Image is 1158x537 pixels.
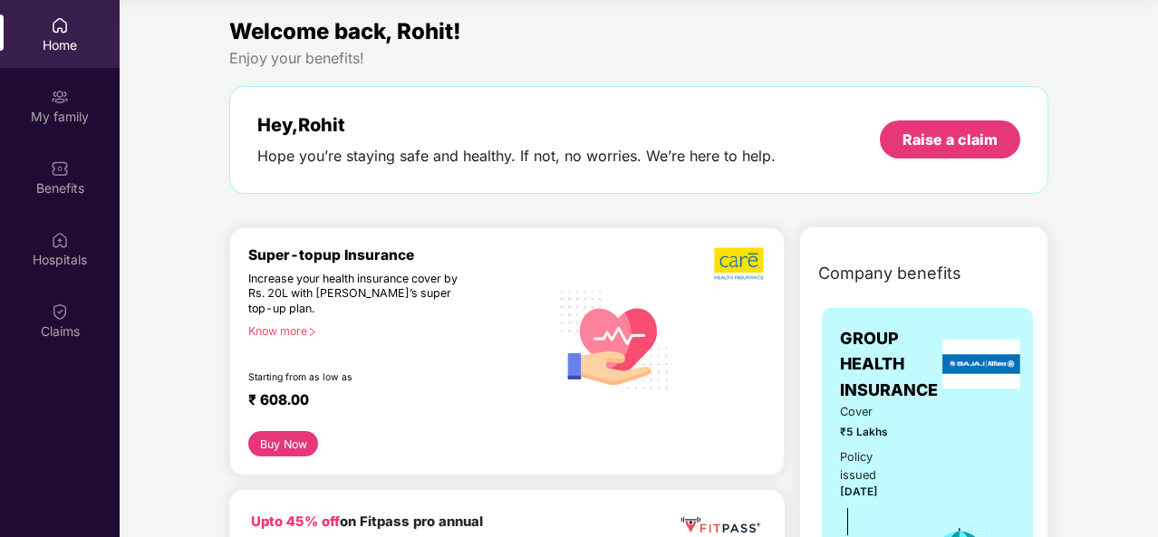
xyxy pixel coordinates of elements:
span: Cover [840,403,906,421]
div: Super-topup Insurance [248,246,550,264]
img: insurerLogo [942,340,1020,388]
button: Buy Now [248,431,318,456]
div: Policy issued [840,448,906,484]
div: Increase your health insurance cover by Rs. 20L with [PERSON_NAME]’s super top-up plan. [248,272,472,317]
img: svg+xml;base64,PHN2ZyB4bWxucz0iaHR0cDovL3d3dy53My5vcmcvMjAwMC9zdmciIHhtbG5zOnhsaW5rPSJodHRwOi8vd3... [550,273,680,404]
div: Raise a claim [902,129,998,149]
img: svg+xml;base64,PHN2ZyBpZD0iSG9tZSIgeG1sbnM9Imh0dHA6Ly93d3cudzMub3JnLzIwMDAvc3ZnIiB3aWR0aD0iMjAiIG... [51,16,69,34]
span: Welcome back, Rohit! [229,18,461,44]
span: ₹5 Lakhs [840,424,906,441]
span: right [307,327,317,337]
div: Enjoy your benefits! [229,49,1048,68]
img: b5dec4f62d2307b9de63beb79f102df3.png [714,246,766,281]
span: GROUP HEALTH INSURANCE [840,326,938,403]
div: Know more [248,324,539,337]
div: ₹ 608.00 [248,391,532,413]
img: svg+xml;base64,PHN2ZyB3aWR0aD0iMjAiIGhlaWdodD0iMjAiIHZpZXdCb3g9IjAgMCAyMCAyMCIgZmlsbD0ibm9uZSIgeG... [51,88,69,106]
img: svg+xml;base64,PHN2ZyBpZD0iQmVuZWZpdHMiIHhtbG5zPSJodHRwOi8vd3d3LnczLm9yZy8yMDAwL3N2ZyIgd2lkdGg9Ij... [51,159,69,177]
div: Starting from as low as [248,371,473,384]
b: Upto 45% off [251,513,340,530]
img: svg+xml;base64,PHN2ZyBpZD0iSG9zcGl0YWxzIiB4bWxucz0iaHR0cDovL3d3dy53My5vcmcvMjAwMC9zdmciIHdpZHRoPS... [51,231,69,249]
span: Company benefits [818,261,961,286]
div: Hope you’re staying safe and healthy. If not, no worries. We’re here to help. [257,147,776,166]
img: svg+xml;base64,PHN2ZyBpZD0iQ2xhaW0iIHhtbG5zPSJodHRwOi8vd3d3LnczLm9yZy8yMDAwL3N2ZyIgd2lkdGg9IjIwIi... [51,302,69,321]
div: Hey, Rohit [257,114,776,136]
span: [DATE] [840,485,878,498]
